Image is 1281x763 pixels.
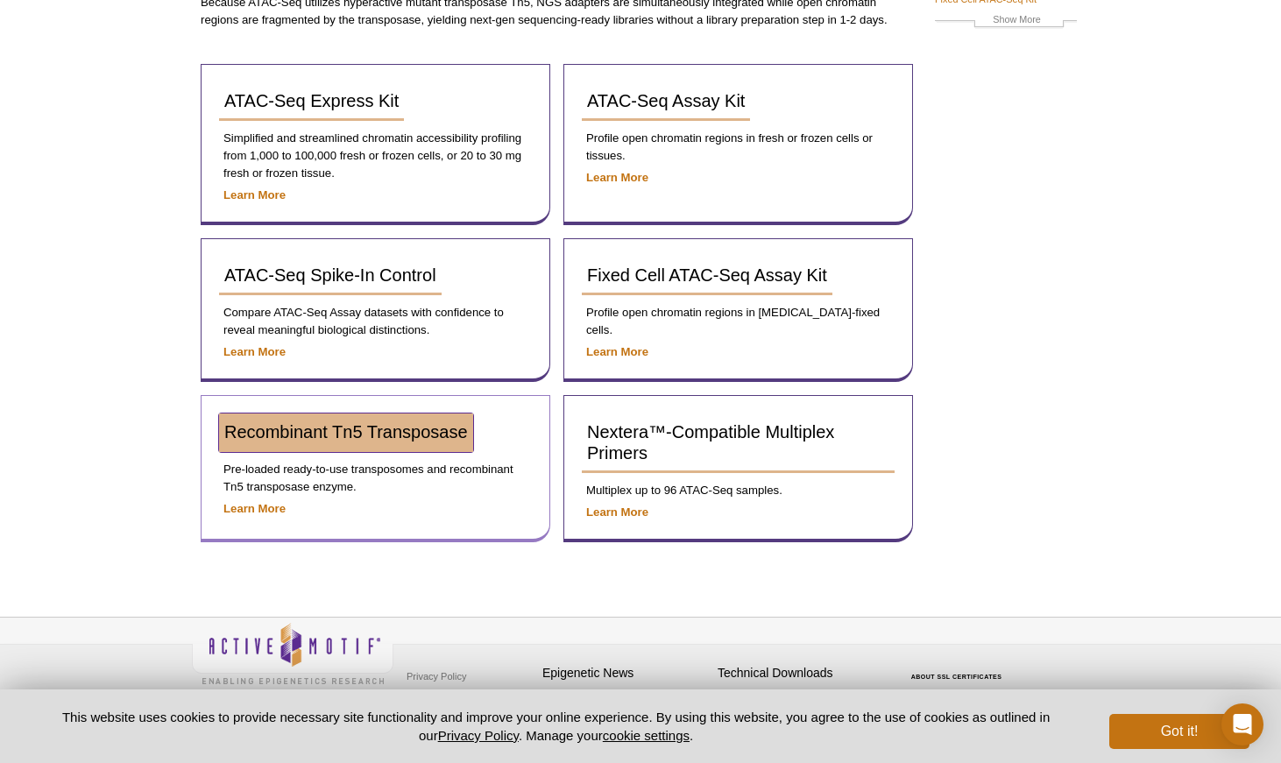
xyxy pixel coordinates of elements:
[438,728,519,743] a: Privacy Policy
[582,482,895,499] p: Multiplex up to 96 ATAC-Seq samples.
[224,91,399,110] span: ATAC-Seq Express Kit
[718,666,884,681] h4: Technical Downloads
[586,505,648,519] a: Learn More
[1221,703,1263,745] div: Open Intercom Messenger
[582,82,750,121] a: ATAC-Seq Assay Kit
[219,82,404,121] a: ATAC-Seq Express Kit
[1109,714,1249,749] button: Got it!
[911,674,1002,680] a: ABOUT SSL CERTIFICATES
[223,345,286,358] a: Learn More
[582,257,832,295] a: Fixed Cell ATAC-Seq Assay Kit
[219,413,473,452] a: Recombinant Tn5 Transposase
[223,188,286,201] a: Learn More
[219,257,442,295] a: ATAC-Seq Spike-In Control
[223,502,286,515] a: Learn More
[219,461,532,496] p: Pre-loaded ready-to-use transposomes and recombinant Tn5 transposase enzyme.
[582,130,895,165] p: Profile open chromatin regions in fresh or frozen cells or tissues.
[582,413,895,473] a: Nextera™-Compatible Multiplex Primers
[542,666,709,681] h4: Epigenetic News
[893,648,1024,687] table: Click to Verify - This site chose Symantec SSL for secure e-commerce and confidential communicati...
[587,422,834,463] span: Nextera™-Compatible Multiplex Primers
[935,11,1077,32] a: Show More
[219,130,532,182] p: Simplified and streamlined chromatin accessibility profiling from 1,000 to 100,000 fresh or froze...
[603,728,690,743] button: cookie settings
[587,265,827,285] span: Fixed Cell ATAC-Seq Assay Kit
[219,304,532,339] p: Compare ATAC-Seq Assay datasets with confidence to reveal meaningful biological distinctions.
[32,708,1080,745] p: This website uses cookies to provide necessary site functionality and improve your online experie...
[224,422,468,442] span: Recombinant Tn5 Transposase
[192,618,393,689] img: Active Motif,
[224,265,436,285] span: ATAC-Seq Spike-In Control
[718,687,884,731] p: Get our brochures and newsletters, or request them by mail.
[402,663,471,689] a: Privacy Policy
[587,91,745,110] span: ATAC-Seq Assay Kit
[586,171,648,184] a: Learn More
[586,345,648,358] a: Learn More
[542,687,709,746] p: Sign up for our monthly newsletter highlighting recent publications in the field of epigenetics.
[582,304,895,339] p: Profile open chromatin regions in [MEDICAL_DATA]-fixed cells.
